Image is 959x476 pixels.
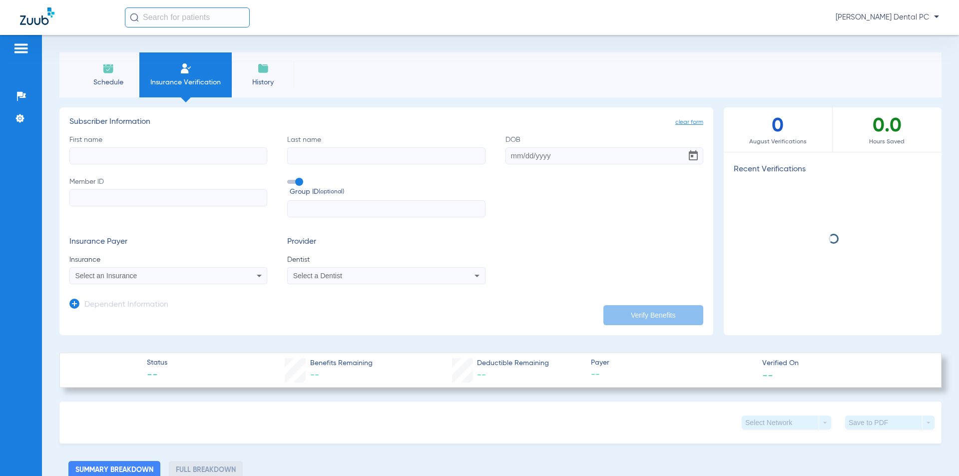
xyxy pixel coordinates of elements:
[287,135,485,164] label: Last name
[505,147,703,164] input: DOBOpen calendar
[477,371,486,380] span: --
[833,137,942,147] span: Hours Saved
[310,358,373,369] span: Benefits Remaining
[724,165,942,175] h3: Recent Verifications
[319,187,344,197] small: (optional)
[505,135,703,164] label: DOB
[84,77,132,87] span: Schedule
[591,358,754,368] span: Payer
[69,117,703,127] h3: Subscriber Information
[147,369,167,383] span: --
[102,62,114,74] img: Schedule
[591,369,754,381] span: --
[125,7,250,27] input: Search for patients
[69,177,267,218] label: Member ID
[69,147,267,164] input: First name
[84,300,168,310] h3: Dependent Information
[257,62,269,74] img: History
[287,147,485,164] input: Last name
[20,7,54,25] img: Zuub Logo
[290,187,485,197] span: Group ID
[836,12,939,22] span: [PERSON_NAME] Dental PC
[69,135,267,164] label: First name
[13,42,29,54] img: hamburger-icon
[239,77,287,87] span: History
[762,358,925,369] span: Verified On
[287,237,485,247] h3: Provider
[603,305,703,325] button: Verify Benefits
[180,62,192,74] img: Manual Insurance Verification
[477,358,549,369] span: Deductible Remaining
[293,272,342,280] span: Select a Dentist
[69,255,267,265] span: Insurance
[147,77,224,87] span: Insurance Verification
[762,370,773,380] span: --
[724,137,832,147] span: August Verifications
[675,117,703,127] span: clear form
[147,358,167,368] span: Status
[310,371,319,380] span: --
[833,107,942,152] div: 0.0
[69,237,267,247] h3: Insurance Payer
[724,107,833,152] div: 0
[75,272,137,280] span: Select an Insurance
[130,13,139,22] img: Search Icon
[69,189,267,206] input: Member ID
[683,146,703,166] button: Open calendar
[287,255,485,265] span: Dentist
